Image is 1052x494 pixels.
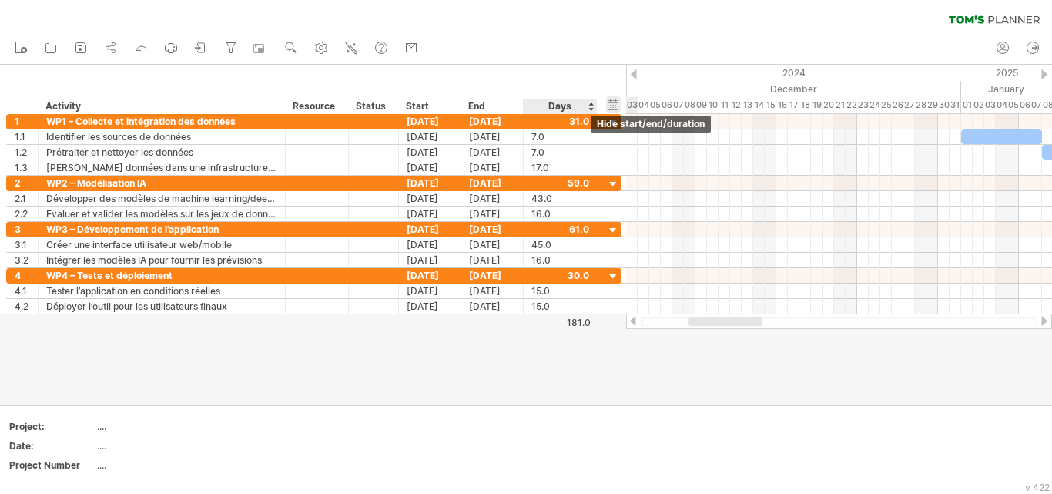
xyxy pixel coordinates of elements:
div: [DATE] [399,268,461,283]
div: 2 [15,176,38,190]
div: Tuesday, 10 December 2024 [707,97,719,113]
div: 16.0 [531,207,589,221]
div: Monday, 6 January 2025 [1019,97,1030,113]
div: Sunday, 5 January 2025 [1007,97,1019,113]
div: Wednesday, 18 December 2024 [799,97,811,113]
div: 2.2 [15,207,38,221]
div: Monday, 9 December 2024 [695,97,707,113]
div: 4.1 [15,284,38,298]
div: Prétraiter et nettoyer les données [46,145,277,160]
div: v 422 [1025,482,1050,493]
div: [DATE] [461,299,524,314]
div: [DATE] [461,268,524,283]
div: Créer une interface utilisateur web/mobile [46,237,277,252]
div: 45.0 [531,237,589,252]
div: 181.0 [524,317,591,328]
div: [DATE] [399,284,461,298]
div: Développer des modèles de machine learning/deep learning pour prédiction [46,191,277,206]
div: 1.2 [15,145,38,160]
div: 15.0 [531,299,589,314]
div: 7.0 [531,145,589,160]
div: [DATE] [399,129,461,144]
div: Project Number [9,459,94,472]
div: [DATE] [399,160,461,175]
div: [DATE] [461,191,524,206]
div: Saturday, 4 January 2025 [996,97,1007,113]
div: Thursday, 5 December 2024 [649,97,661,113]
div: 7.0 [531,129,589,144]
div: Sunday, 22 December 2024 [846,97,857,113]
div: Sunday, 15 December 2024 [765,97,776,113]
div: [DATE] [461,237,524,252]
div: [DATE] [399,237,461,252]
div: Tuesday, 31 December 2024 [950,97,961,113]
div: [DATE] [461,160,524,175]
div: 43.0 [531,191,589,206]
div: 16.0 [531,253,589,267]
div: Saturday, 28 December 2024 [915,97,926,113]
div: .... [97,420,226,433]
div: Tester l’application en conditions réelles [46,284,277,298]
div: Intégrer les modèles IA pour fournir les prévisions [46,253,277,267]
div: 3.1 [15,237,38,252]
div: Saturday, 7 December 2024 [672,97,684,113]
div: Sunday, 8 December 2024 [684,97,695,113]
div: Déployer l’outil pour les utilisateurs finaux [46,299,277,314]
div: 1.1 [15,129,38,144]
div: Monday, 30 December 2024 [938,97,950,113]
div: Start [406,99,452,114]
div: [DATE] [399,253,461,267]
div: December 2024 [603,81,961,97]
div: [PERSON_NAME] données dans une infrastructure sécurisée [46,160,277,175]
div: WP1 – Collecte et intégration des données [46,114,277,129]
div: Date: [9,439,94,452]
div: Wednesday, 1 January 2025 [961,97,973,113]
div: WP4 – Tests et déploiement [46,268,277,283]
div: 3 [15,222,38,237]
div: End [468,99,514,114]
div: [DATE] [461,129,524,144]
div: Days [523,99,596,114]
div: Wednesday, 11 December 2024 [719,97,730,113]
div: [DATE] [461,145,524,160]
div: Tuesday, 7 January 2025 [1030,97,1042,113]
div: [DATE] [461,207,524,221]
div: Saturday, 21 December 2024 [834,97,846,113]
div: Friday, 6 December 2024 [661,97,672,113]
div: [DATE] [399,145,461,160]
div: Wednesday, 4 December 2024 [638,97,649,113]
div: WP3 – Développement de l’application [46,222,277,237]
div: Identifier les sources de données [46,129,277,144]
span: hide start/end/duration [597,118,705,129]
div: [DATE] [461,284,524,298]
div: [DATE] [399,299,461,314]
div: 17.0 [531,160,589,175]
div: 1.3 [15,160,38,175]
div: [DATE] [461,253,524,267]
div: Thursday, 12 December 2024 [730,97,742,113]
div: [DATE] [399,222,461,237]
div: Tuesday, 17 December 2024 [788,97,799,113]
div: Monday, 23 December 2024 [857,97,869,113]
div: Project: [9,420,94,433]
div: Sunday, 29 December 2024 [926,97,938,113]
div: WP2 – Modélisation IA [46,176,277,190]
div: [DATE] [461,114,524,129]
div: Activity [45,99,276,114]
div: Tuesday, 24 December 2024 [869,97,880,113]
div: [DATE] [461,222,524,237]
div: 1 [15,114,38,129]
div: 2.1 [15,191,38,206]
div: [DATE] [461,176,524,190]
div: .... [97,459,226,472]
div: [DATE] [399,191,461,206]
div: Monday, 16 December 2024 [776,97,788,113]
div: Thursday, 2 January 2025 [973,97,984,113]
div: Friday, 27 December 2024 [903,97,915,113]
div: .... [97,439,226,452]
div: 4 [15,268,38,283]
div: Resource [293,99,340,114]
div: [DATE] [399,176,461,190]
div: Evaluer et valider les modèles sur les jeux de données [46,207,277,221]
div: 3.2 [15,253,38,267]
